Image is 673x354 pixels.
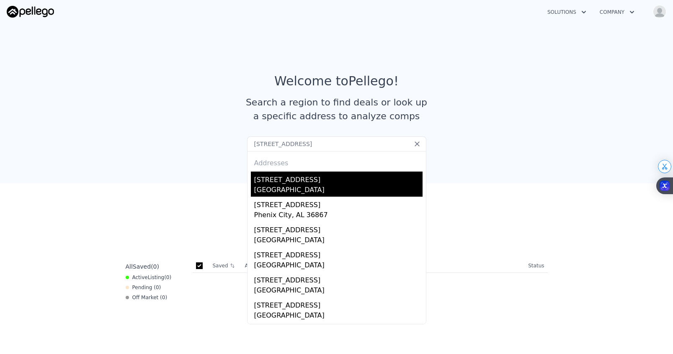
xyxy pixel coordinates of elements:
input: Search an address or region... [247,136,426,151]
span: Saved [133,263,151,270]
div: [GEOGRAPHIC_DATA] [254,235,423,247]
th: Status [525,259,547,273]
span: Listing [148,274,165,280]
div: [STREET_ADDRESS] [254,297,423,310]
div: Pending ( 0 ) [126,284,161,291]
div: [STREET_ADDRESS] [254,322,423,336]
div: Welcome to Pellego ! [274,74,399,89]
div: All ( 0 ) [126,262,159,271]
div: [STREET_ADDRESS] [254,222,423,235]
div: [GEOGRAPHIC_DATA] [254,310,423,322]
div: Saved Properties [122,210,551,225]
th: Address [242,259,525,273]
div: [GEOGRAPHIC_DATA] [254,285,423,297]
th: Saved [209,259,242,272]
div: [GEOGRAPHIC_DATA] [254,260,423,272]
div: Off Market ( 0 ) [126,294,168,301]
div: [STREET_ADDRESS] [254,247,423,260]
div: Save properties to see them here [122,232,551,246]
div: Addresses [251,151,423,172]
button: Company [593,5,641,20]
div: Search a region to find deals or look up a specific address to analyze comps [243,95,431,123]
button: Solutions [541,5,593,20]
span: Active ( 0 ) [132,274,172,281]
div: [STREET_ADDRESS] [254,197,423,210]
img: avatar [653,5,666,18]
div: [GEOGRAPHIC_DATA] [254,185,423,197]
div: Phenix City, AL 36867 [254,210,423,222]
div: [STREET_ADDRESS] [254,172,423,185]
div: [STREET_ADDRESS] [254,272,423,285]
img: Pellego [7,6,54,18]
